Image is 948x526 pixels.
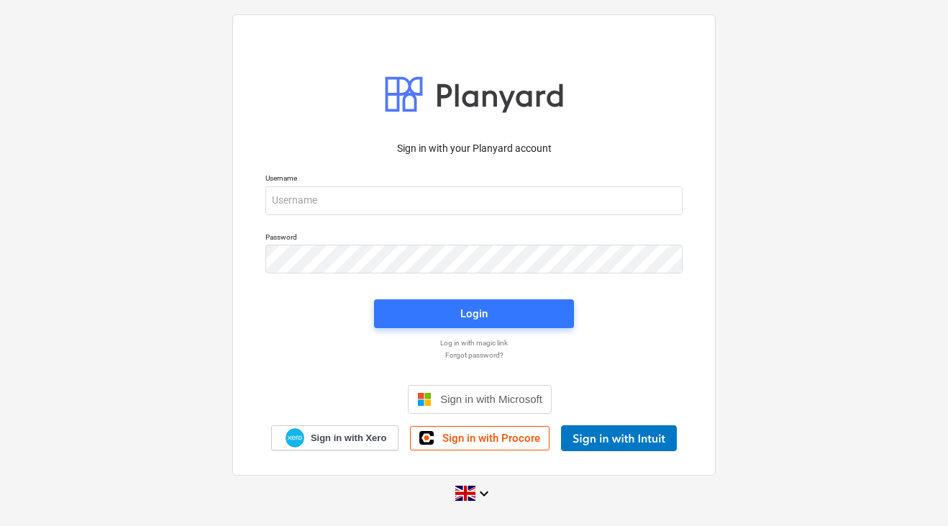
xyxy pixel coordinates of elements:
input: Username [265,186,683,215]
button: Login [374,299,574,328]
i: keyboard_arrow_down [475,485,493,502]
a: Log in with magic link [258,338,690,348]
a: Forgot password? [258,350,690,360]
a: Sign in with Xero [271,425,399,450]
span: Sign in with Microsoft [440,393,542,405]
img: Xero logo [286,428,304,448]
div: Login [460,304,488,323]
p: Sign in with your Planyard account [265,141,683,156]
span: Sign in with Procore [442,432,540,445]
a: Sign in with Procore [410,426,550,450]
span: Sign in with Xero [311,432,386,445]
p: Username [265,173,683,186]
img: Microsoft logo [417,392,432,407]
p: Password [265,232,683,245]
